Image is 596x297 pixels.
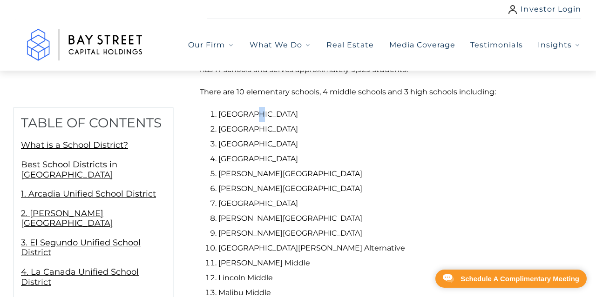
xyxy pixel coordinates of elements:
[200,85,572,99] p: There are 10 elementary schools, 4 middle schools and 3 high schools including:
[21,267,139,287] a: 4. La Canada Unified School District
[218,122,572,137] li: [GEOGRAPHIC_DATA]
[461,275,579,282] div: Schedule A Complimentary Meeting
[218,226,572,241] li: [PERSON_NAME][GEOGRAPHIC_DATA]
[15,19,155,71] a: Go to home page
[508,5,517,14] img: user icon
[470,40,522,51] a: Testimonials
[218,256,572,271] li: [PERSON_NAME] Middle
[218,196,572,211] li: [GEOGRAPHIC_DATA]
[250,40,312,51] button: What We Do
[15,19,155,71] img: Logo
[218,271,572,285] li: Lincoln Middle
[218,181,572,196] li: [PERSON_NAME][GEOGRAPHIC_DATA]
[218,166,572,181] li: [PERSON_NAME][GEOGRAPHIC_DATA]
[538,40,572,51] span: Insights
[218,241,572,256] li: [GEOGRAPHIC_DATA][PERSON_NAME] Alternative
[218,137,572,152] li: [GEOGRAPHIC_DATA]
[218,211,572,226] li: [PERSON_NAME][GEOGRAPHIC_DATA]
[21,208,113,228] a: 2. [PERSON_NAME][GEOGRAPHIC_DATA]
[508,4,581,15] a: Investor Login
[21,189,156,199] a: 1. Arcadia Unified School District
[218,107,572,122] li: [GEOGRAPHIC_DATA]
[389,40,456,51] a: Media Coverage
[21,238,141,258] a: 3. El Segundo Unified School District
[188,40,225,51] span: Our Firm
[21,159,117,180] a: Best School Districts in [GEOGRAPHIC_DATA]
[21,140,128,150] a: What is a School District?
[21,115,166,131] h2: Table of Contents
[538,40,581,51] button: Insights
[250,40,302,51] span: What We Do
[188,40,234,51] button: Our Firm
[218,152,572,166] li: [GEOGRAPHIC_DATA]
[326,40,374,51] a: Real Estate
